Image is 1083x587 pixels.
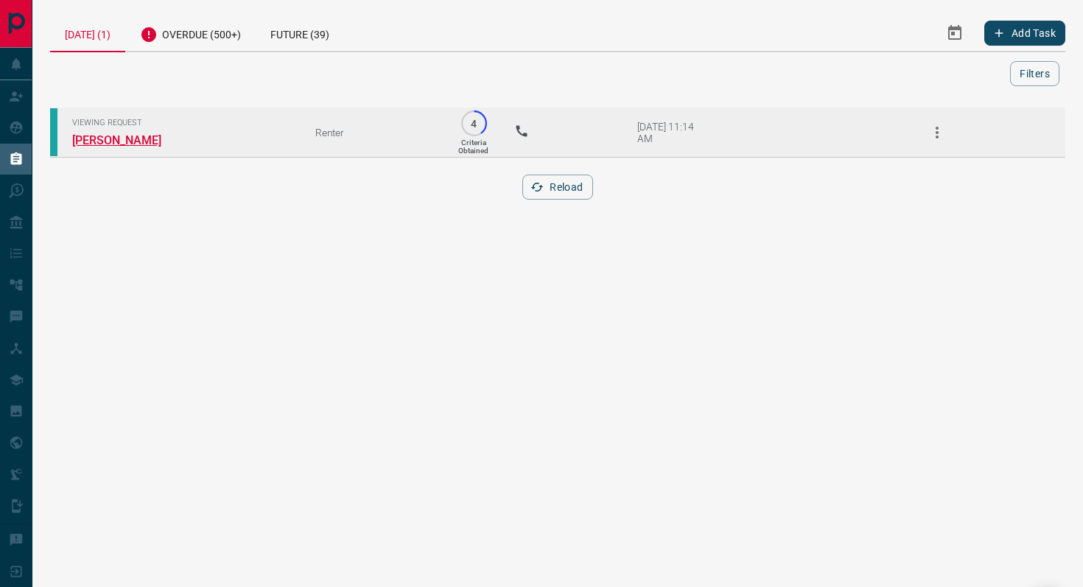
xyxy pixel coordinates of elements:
button: Reload [522,175,592,200]
div: condos.ca [50,108,57,156]
p: 4 [469,118,480,129]
button: Add Task [984,21,1065,46]
p: Criteria Obtained [458,138,488,155]
div: Overdue (500+) [125,15,256,51]
a: [PERSON_NAME] [72,133,183,147]
div: [DATE] (1) [50,15,125,52]
button: Filters [1010,61,1059,86]
span: Viewing Request [72,118,293,127]
button: Select Date Range [937,15,972,51]
div: Renter [315,127,433,138]
div: Future (39) [256,15,344,51]
div: [DATE] 11:14 AM [637,121,700,144]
